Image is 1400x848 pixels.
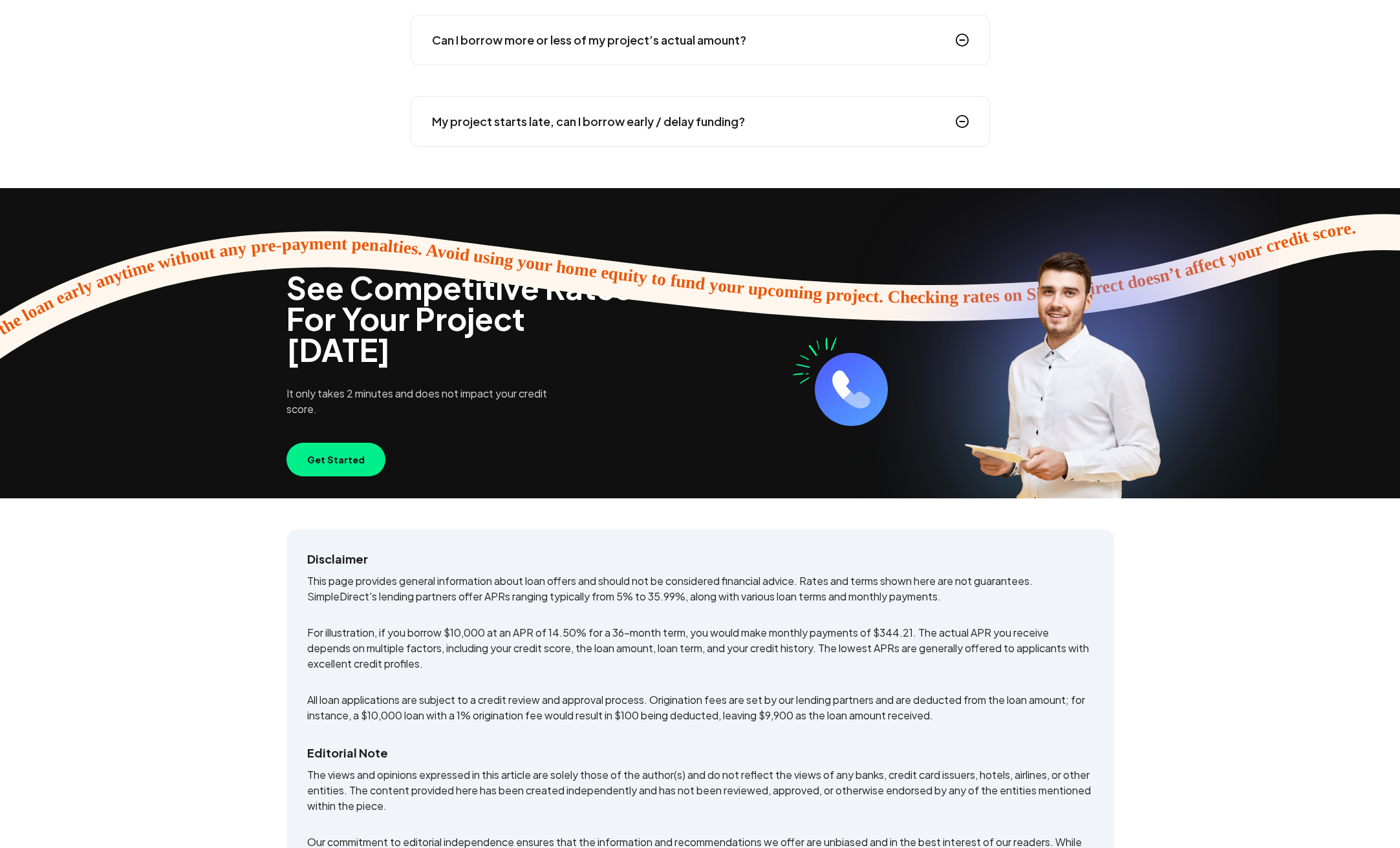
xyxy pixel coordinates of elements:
[307,625,1093,672] p: For illustration, if you borrow $10,000 at an APR of 14.50% for a 36-month term, you would make m...
[780,325,848,389] img: phone highlights
[286,443,385,476] button: Get Started
[432,31,746,49] h4: Can I borrow more or less of my project’s actual amount?
[956,115,969,128] img: icon
[307,573,1093,604] p: This page provides general information about loan offers and should not be considered financial a...
[307,692,1093,723] p: All loan applications are subject to a credit review and approval process. Origination fees are s...
[307,767,1093,814] p: The views and opinions expressed in this article are solely those of the author(s) and do not ref...
[307,744,1093,762] h5: Editorial Note
[965,250,1160,498] img: person
[956,34,969,47] img: icon
[286,452,385,466] a: Get Started
[856,116,1278,624] img: bg
[432,112,745,131] h4: My project starts late, can I borrow early / delay funding?
[307,550,1093,568] h5: Disclaimer
[286,386,563,417] p: It only takes 2 minutes and does not impact your credit score.
[815,353,888,426] img: phone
